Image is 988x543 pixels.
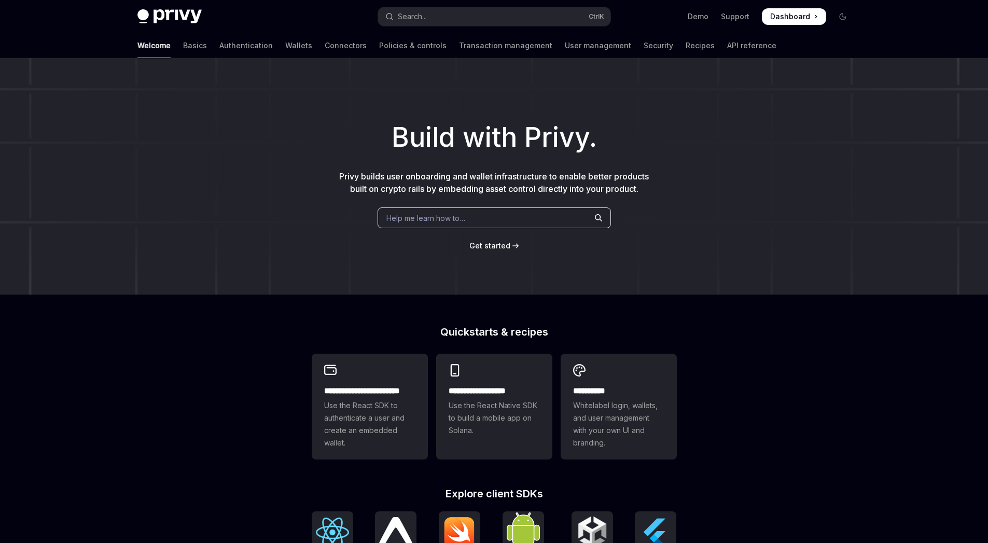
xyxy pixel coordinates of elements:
[561,354,677,460] a: **** *****Whitelabel login, wallets, and user management with your own UI and branding.
[573,399,664,449] span: Whitelabel login, wallets, and user management with your own UI and branding.
[325,33,367,58] a: Connectors
[834,8,851,25] button: Toggle dark mode
[339,171,649,194] span: Privy builds user onboarding and wallet infrastructure to enable better products built on crypto ...
[436,354,552,460] a: **** **** **** ***Use the React Native SDK to build a mobile app on Solana.
[469,241,510,250] span: Get started
[762,8,826,25] a: Dashboard
[449,399,540,437] span: Use the React Native SDK to build a mobile app on Solana.
[770,11,810,22] span: Dashboard
[565,33,631,58] a: User management
[721,11,749,22] a: Support
[386,213,465,224] span: Help me learn how to…
[589,12,604,21] span: Ctrl K
[137,33,171,58] a: Welcome
[644,33,673,58] a: Security
[459,33,552,58] a: Transaction management
[17,117,971,158] h1: Build with Privy.
[379,33,447,58] a: Policies & controls
[727,33,776,58] a: API reference
[137,9,202,24] img: dark logo
[285,33,312,58] a: Wallets
[378,7,610,26] button: Open search
[324,399,415,449] span: Use the React SDK to authenticate a user and create an embedded wallet.
[686,33,715,58] a: Recipes
[469,241,510,251] a: Get started
[219,33,273,58] a: Authentication
[688,11,708,22] a: Demo
[312,489,677,499] h2: Explore client SDKs
[183,33,207,58] a: Basics
[398,10,427,23] div: Search...
[312,327,677,337] h2: Quickstarts & recipes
